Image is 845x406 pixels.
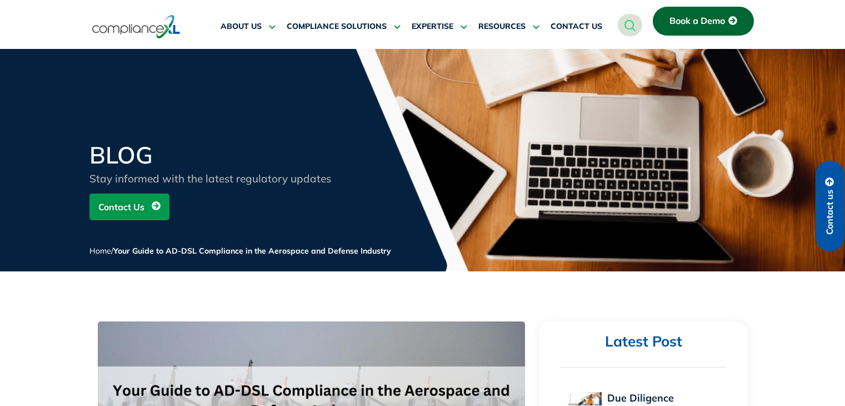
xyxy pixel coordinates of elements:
h2: BLOG [89,143,356,167]
span: Contact us [825,190,835,235]
h2: Latest Post [560,333,727,351]
span: EXPERTISE [412,22,453,32]
a: Contact us [816,161,844,251]
span: Contact Us [98,196,144,217]
span: COMPLIANCE SOLUTIONS [287,22,387,32]
span: RESOURCES [478,22,526,32]
span: CONTACT US [551,22,602,32]
a: Book a Demo [653,7,754,36]
a: CONTACT US [551,13,602,40]
span: / [89,246,391,256]
a: RESOURCES [478,13,539,40]
span: Your Guide to AD-DSL Compliance in the Aerospace and Defense Industry [113,246,391,256]
span: Stay informed with the latest regulatory updates [89,172,331,185]
a: Contact Us [89,194,169,220]
span: ABOUT US [221,22,262,32]
a: navsearch-button [618,14,642,36]
span: Book a Demo [669,16,725,26]
a: EXPERTISE [412,13,467,40]
img: logo-one.svg [92,14,181,39]
a: ABOUT US [221,13,276,40]
a: Home [89,246,111,256]
a: COMPLIANCE SOLUTIONS [287,13,401,40]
